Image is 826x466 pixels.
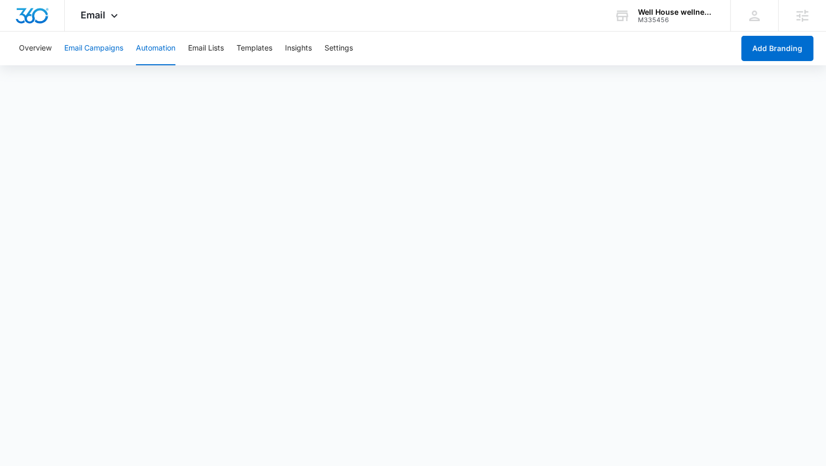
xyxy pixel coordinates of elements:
button: Overview [19,32,52,65]
div: account name [638,8,715,16]
button: Add Branding [741,36,813,61]
button: Insights [285,32,312,65]
button: Email Campaigns [64,32,123,65]
button: Email Lists [188,32,224,65]
button: Settings [324,32,353,65]
button: Automation [136,32,175,65]
span: Email [81,9,105,21]
button: Templates [237,32,272,65]
div: account id [638,16,715,24]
